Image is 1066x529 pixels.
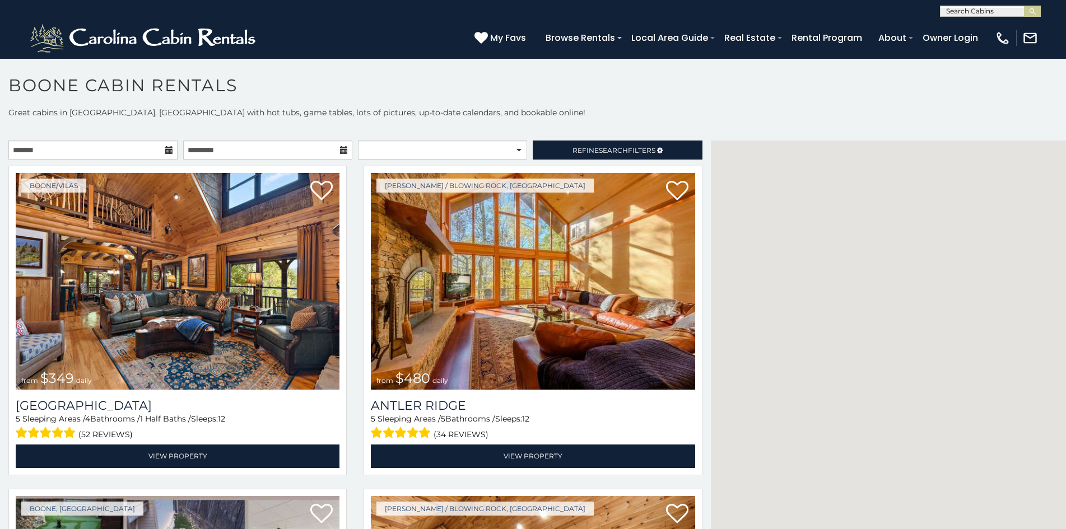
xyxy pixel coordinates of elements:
a: [PERSON_NAME] / Blowing Rock, [GEOGRAPHIC_DATA] [376,179,594,193]
a: Diamond Creek Lodge from $349 daily [16,173,339,390]
a: Local Area Guide [626,28,714,48]
a: Browse Rentals [540,28,621,48]
a: Boone/Vilas [21,179,86,193]
a: Antler Ridge from $480 daily [371,173,695,390]
h3: Diamond Creek Lodge [16,398,339,413]
img: White-1-2.png [28,21,260,55]
a: About [873,28,912,48]
span: daily [76,376,92,385]
a: My Favs [474,31,529,45]
img: Antler Ridge [371,173,695,390]
a: Add to favorites [310,180,333,203]
span: 12 [522,414,529,424]
div: Sleeping Areas / Bathrooms / Sleeps: [16,413,339,442]
span: daily [432,376,448,385]
span: (34 reviews) [434,427,488,442]
a: Antler Ridge [371,398,695,413]
div: Sleeping Areas / Bathrooms / Sleeps: [371,413,695,442]
a: Add to favorites [310,503,333,526]
a: [PERSON_NAME] / Blowing Rock, [GEOGRAPHIC_DATA] [376,502,594,516]
span: $349 [40,370,74,386]
a: Boone, [GEOGRAPHIC_DATA] [21,502,143,516]
a: Add to favorites [666,180,688,203]
a: View Property [371,444,695,467]
span: 5 [16,414,20,424]
span: 4 [85,414,90,424]
span: 1 Half Baths / [140,414,191,424]
span: (52 reviews) [78,427,133,442]
span: Refine Filters [572,146,655,155]
img: phone-regular-white.png [995,30,1011,46]
span: $480 [395,370,430,386]
a: RefineSearchFilters [533,141,702,160]
img: Diamond Creek Lodge [16,173,339,390]
span: My Favs [490,31,526,45]
img: mail-regular-white.png [1022,30,1038,46]
a: [GEOGRAPHIC_DATA] [16,398,339,413]
span: 12 [218,414,225,424]
span: 5 [441,414,445,424]
span: 5 [371,414,375,424]
a: Rental Program [786,28,868,48]
span: from [376,376,393,385]
a: Owner Login [917,28,984,48]
span: Search [599,146,628,155]
a: Add to favorites [666,503,688,526]
a: View Property [16,444,339,467]
span: from [21,376,38,385]
a: Real Estate [719,28,781,48]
